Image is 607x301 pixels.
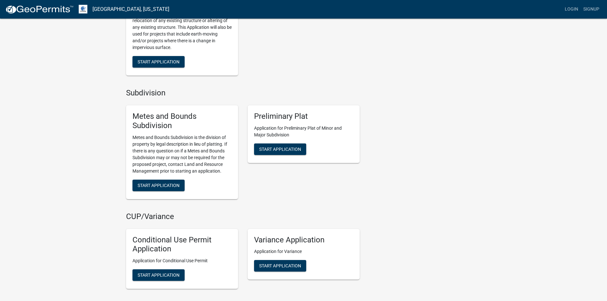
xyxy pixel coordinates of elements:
[92,4,169,15] a: [GEOGRAPHIC_DATA], [US_STATE]
[132,180,185,191] button: Start Application
[138,273,180,278] span: Start Application
[126,88,360,98] h4: Subdivision
[79,5,87,13] img: Otter Tail County, Minnesota
[254,248,353,255] p: Application for Variance
[138,59,180,64] span: Start Application
[138,183,180,188] span: Start Application
[254,143,306,155] button: Start Application
[132,134,232,175] p: Metes and Bounds Subdivision is the division of property by legal description in lieu of platting...
[562,3,581,15] a: Login
[254,125,353,138] p: Application for Preliminary Plat of Minor and Major Subdivision
[132,257,232,264] p: Application for Conditional Use Permit
[132,56,185,68] button: Start Application
[132,269,185,281] button: Start Application
[254,235,353,245] h5: Variance Application
[581,3,602,15] a: Signup
[259,263,301,268] span: Start Application
[132,112,232,130] h5: Metes and Bounds Subdivision
[254,260,306,272] button: Start Application
[254,112,353,121] h5: Preliminary Plat
[259,146,301,151] span: Start Application
[132,235,232,254] h5: Conditional Use Permit Application
[126,212,360,221] h4: CUP/Variance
